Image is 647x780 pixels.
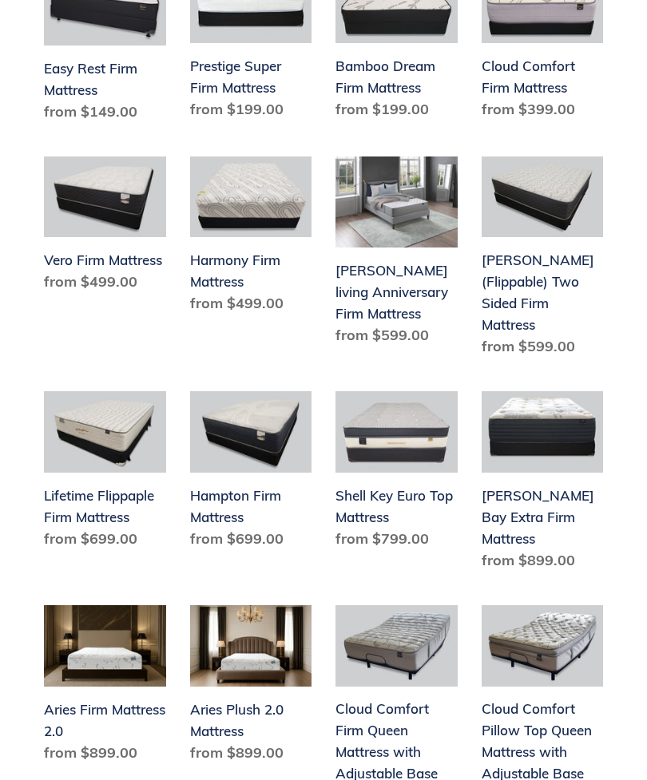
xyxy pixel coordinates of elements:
a: Hampton Firm Mattress [190,391,312,556]
a: Del Ray (Flippable) Two Sided Firm Mattress [482,156,604,364]
a: Harmony Firm Mattress [190,156,312,321]
a: Chadwick Bay Extra Firm Mattress [482,391,604,577]
a: Shell Key Euro Top Mattress [335,391,458,556]
a: Aries Plush 2.0 Mattress [190,605,312,770]
a: Aries Firm Mattress 2.0 [44,605,166,770]
a: Vero Firm Mattress [44,156,166,299]
a: Scott living Anniversary Firm Mattress [335,156,458,352]
a: Lifetime Flippaple Firm Mattress [44,391,166,556]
